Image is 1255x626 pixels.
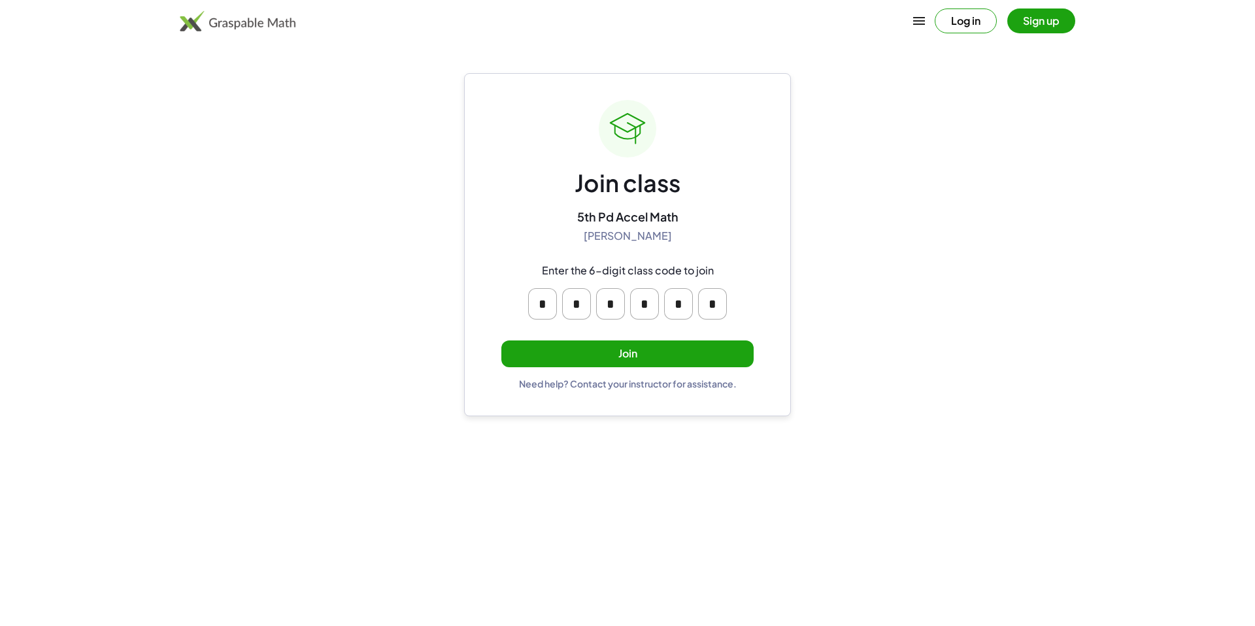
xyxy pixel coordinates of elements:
[528,288,557,320] input: Please enter OTP character 1
[664,288,693,320] input: Please enter OTP character 5
[575,168,680,199] div: Join class
[584,229,672,243] div: [PERSON_NAME]
[501,340,754,367] button: Join
[935,8,997,33] button: Log in
[1007,8,1075,33] button: Sign up
[698,288,727,320] input: Please enter OTP character 6
[577,209,678,224] div: 5th Pd Accel Math
[562,288,591,320] input: Please enter OTP character 2
[630,288,659,320] input: Please enter OTP character 4
[596,288,625,320] input: Please enter OTP character 3
[519,378,737,389] div: Need help? Contact your instructor for assistance.
[542,264,714,278] div: Enter the 6-digit class code to join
